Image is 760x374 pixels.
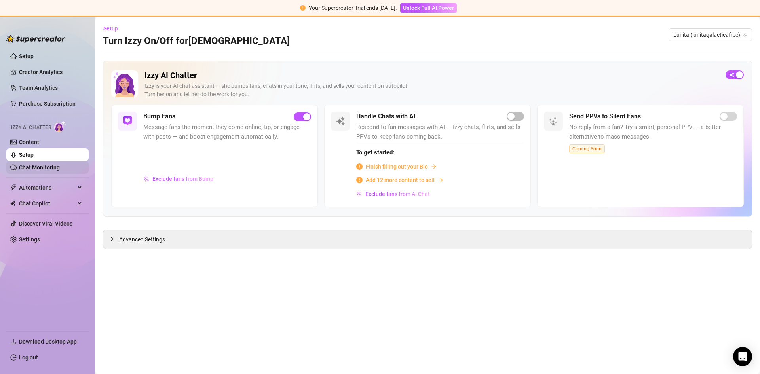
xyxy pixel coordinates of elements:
[733,347,752,366] div: Open Intercom Messenger
[356,149,394,156] strong: To get started:
[111,70,138,97] img: Izzy AI Chatter
[143,112,175,121] h5: Bump Fans
[103,25,118,32] span: Setup
[549,116,558,126] img: svg%3e
[365,191,430,197] span: Exclude fans from AI Chat
[743,32,748,37] span: team
[19,236,40,243] a: Settings
[19,85,58,91] a: Team Analytics
[336,116,345,126] img: svg%3e
[400,3,457,13] button: Unlock Full AI Power
[54,121,66,132] img: AI Chatter
[143,173,214,185] button: Exclude fans from Bump
[19,152,34,158] a: Setup
[10,201,15,206] img: Chat Copilot
[103,35,290,47] h3: Turn Izzy On/Off for [DEMOGRAPHIC_DATA]
[10,338,17,345] span: download
[673,29,747,41] span: Lunita (lunitagalacticafree)
[19,66,82,78] a: Creator Analytics
[10,184,17,191] span: thunderbolt
[300,5,306,11] span: exclamation-circle
[569,112,641,121] h5: Send PPVs to Silent Fans
[356,123,524,141] span: Respond to fan messages with AI — Izzy chats, flirts, and sells PPVs to keep fans coming back.
[366,162,428,171] span: Finish filling out your Bio
[123,116,132,126] img: svg%3e
[19,181,75,194] span: Automations
[19,164,60,171] a: Chat Monitoring
[6,35,66,43] img: logo-BBDzfeDw.svg
[19,53,34,59] a: Setup
[357,191,362,197] img: svg%3e
[110,237,114,241] span: collapsed
[19,97,82,110] a: Purchase Subscription
[119,235,165,244] span: Advanced Settings
[110,235,119,243] div: collapsed
[431,164,437,169] span: arrow-right
[103,22,124,35] button: Setup
[356,188,430,200] button: Exclude fans from AI Chat
[144,82,719,99] div: Izzy is your AI chat assistant — she bumps fans, chats in your tone, flirts, and sells your conte...
[143,123,311,141] span: Message fans the moment they come online, tip, or engage with posts — and boost engagement automa...
[152,176,213,182] span: Exclude fans from Bump
[19,354,38,361] a: Log out
[144,176,149,182] img: svg%3e
[19,139,39,145] a: Content
[403,5,454,11] span: Unlock Full AI Power
[144,70,719,80] h2: Izzy AI Chatter
[366,176,435,184] span: Add 12 more content to sell
[19,338,77,345] span: Download Desktop App
[569,144,605,153] span: Coming Soon
[569,123,737,141] span: No reply from a fan? Try a smart, personal PPV — a better alternative to mass messages.
[356,112,416,121] h5: Handle Chats with AI
[309,5,397,11] span: Your Supercreator Trial ends [DATE].
[19,220,72,227] a: Discover Viral Videos
[400,5,457,11] a: Unlock Full AI Power
[356,177,363,183] span: info-circle
[438,177,443,183] span: arrow-right
[356,163,363,170] span: info-circle
[11,124,51,131] span: Izzy AI Chatter
[19,197,75,210] span: Chat Copilot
